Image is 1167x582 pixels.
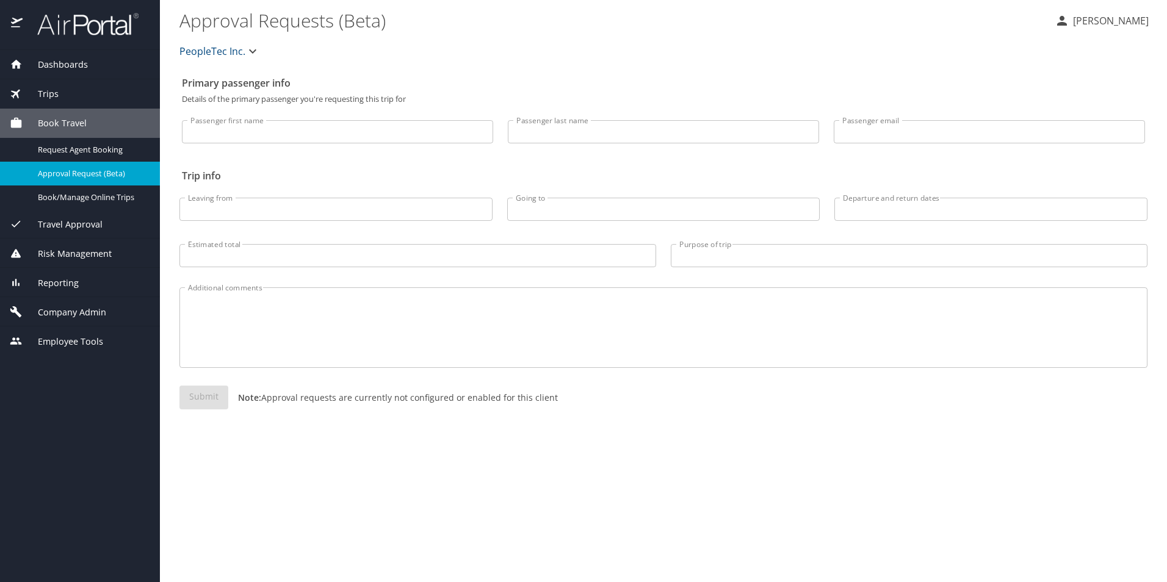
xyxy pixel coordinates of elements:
[38,192,145,203] span: Book/Manage Online Trips
[23,276,79,290] span: Reporting
[38,144,145,156] span: Request Agent Booking
[175,39,265,63] button: PeopleTec Inc.
[179,43,245,60] span: PeopleTec Inc.
[1069,13,1149,28] p: [PERSON_NAME]
[182,95,1145,103] p: Details of the primary passenger you're requesting this trip for
[1050,10,1154,32] button: [PERSON_NAME]
[23,247,112,260] span: Risk Management
[179,1,1045,39] h1: Approval Requests (Beta)
[11,12,24,36] img: icon-airportal.png
[23,218,103,231] span: Travel Approval
[182,166,1145,185] h2: Trip info
[182,73,1145,93] h2: Primary passenger info
[23,117,87,130] span: Book Travel
[24,12,139,36] img: airportal-logo.png
[228,391,558,404] p: Approval requests are currently not configured or enabled for this client
[23,335,103,348] span: Employee Tools
[23,58,88,71] span: Dashboards
[38,168,145,179] span: Approval Request (Beta)
[23,87,59,101] span: Trips
[238,392,261,403] strong: Note:
[23,306,106,319] span: Company Admin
